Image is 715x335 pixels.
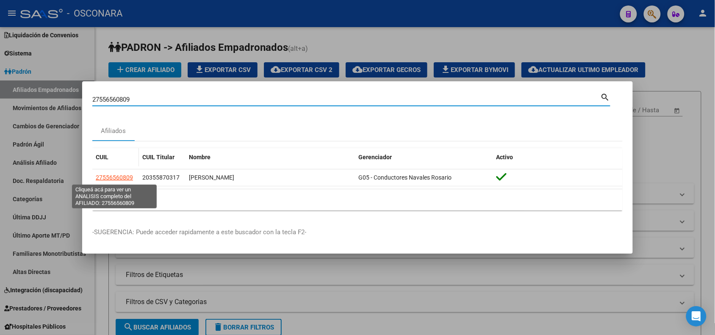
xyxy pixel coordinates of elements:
span: G05 - Conductores Navales Rosario [358,174,452,181]
datatable-header-cell: CUIL Titular [139,148,186,166]
datatable-header-cell: Nombre [186,148,355,166]
div: Open Intercom Messenger [686,306,707,327]
datatable-header-cell: Activo [493,148,623,166]
datatable-header-cell: Gerenciador [355,148,493,166]
span: 27556560809 [96,174,133,181]
span: 20355870317 [142,174,180,181]
div: [PERSON_NAME] [189,173,352,183]
span: CUIL [96,154,108,161]
div: 1 total [92,189,623,210]
div: Afiliados [101,126,126,136]
span: Nombre [189,154,211,161]
span: Activo [496,154,513,161]
span: Gerenciador [358,154,392,161]
span: CUIL Titular [142,154,175,161]
datatable-header-cell: CUIL [92,148,139,166]
p: -SUGERENCIA: Puede acceder rapidamente a este buscador con la tecla F2- [92,227,623,237]
mat-icon: search [601,91,610,102]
